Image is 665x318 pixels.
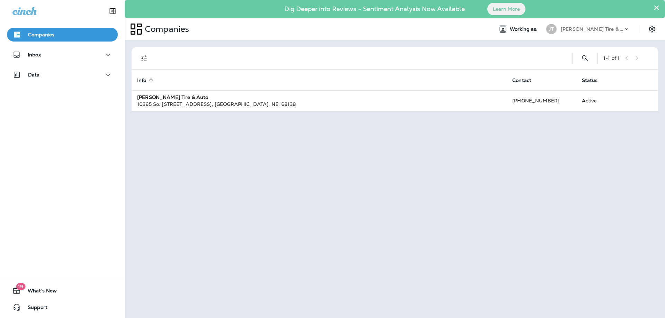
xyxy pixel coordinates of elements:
[487,3,525,15] button: Learn More
[510,26,539,32] span: Working as:
[653,2,660,13] button: Close
[137,101,501,108] div: 10365 So. [STREET_ADDRESS] , [GEOGRAPHIC_DATA] , NE , 68138
[142,24,189,34] p: Companies
[646,23,658,35] button: Settings
[576,90,621,111] td: Active
[28,52,41,57] p: Inbox
[137,94,209,100] strong: [PERSON_NAME] Tire & Auto
[7,300,118,314] button: Support
[137,51,151,65] button: Filters
[546,24,557,34] div: JT
[28,32,54,37] p: Companies
[512,78,531,83] span: Contact
[103,4,122,18] button: Collapse Sidebar
[512,77,540,83] span: Contact
[16,283,25,290] span: 19
[603,55,620,61] div: 1 - 1 of 1
[561,26,623,32] p: [PERSON_NAME] Tire & Auto
[582,78,598,83] span: Status
[578,51,592,65] button: Search Companies
[21,305,47,313] span: Support
[28,72,40,78] p: Data
[137,78,147,83] span: Info
[7,28,118,42] button: Companies
[7,68,118,82] button: Data
[582,77,607,83] span: Status
[507,90,576,111] td: [PHONE_NUMBER]
[7,48,118,62] button: Inbox
[21,288,57,296] span: What's New
[264,8,485,10] p: Dig Deeper into Reviews - Sentiment Analysis Now Available
[7,284,118,298] button: 19What's New
[137,77,156,83] span: Info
